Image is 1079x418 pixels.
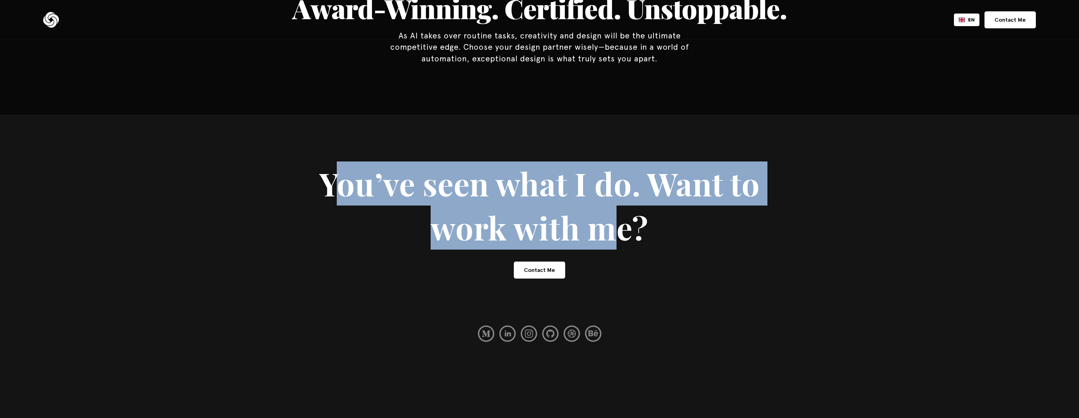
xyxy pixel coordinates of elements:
a: EN [959,17,975,23]
img: English flag [959,17,965,22]
div: Language selected: English [954,14,979,26]
div: Language Switcher [954,14,979,26]
a: Contact Me [514,262,565,279]
p: As AI takes over routine tasks, creativity and design will be the ultimate competitive edge. Choo... [382,30,697,64]
h1: You’ve seen what I do. Want to work with me? [303,161,776,250]
a: Contact Me [984,11,1036,28]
